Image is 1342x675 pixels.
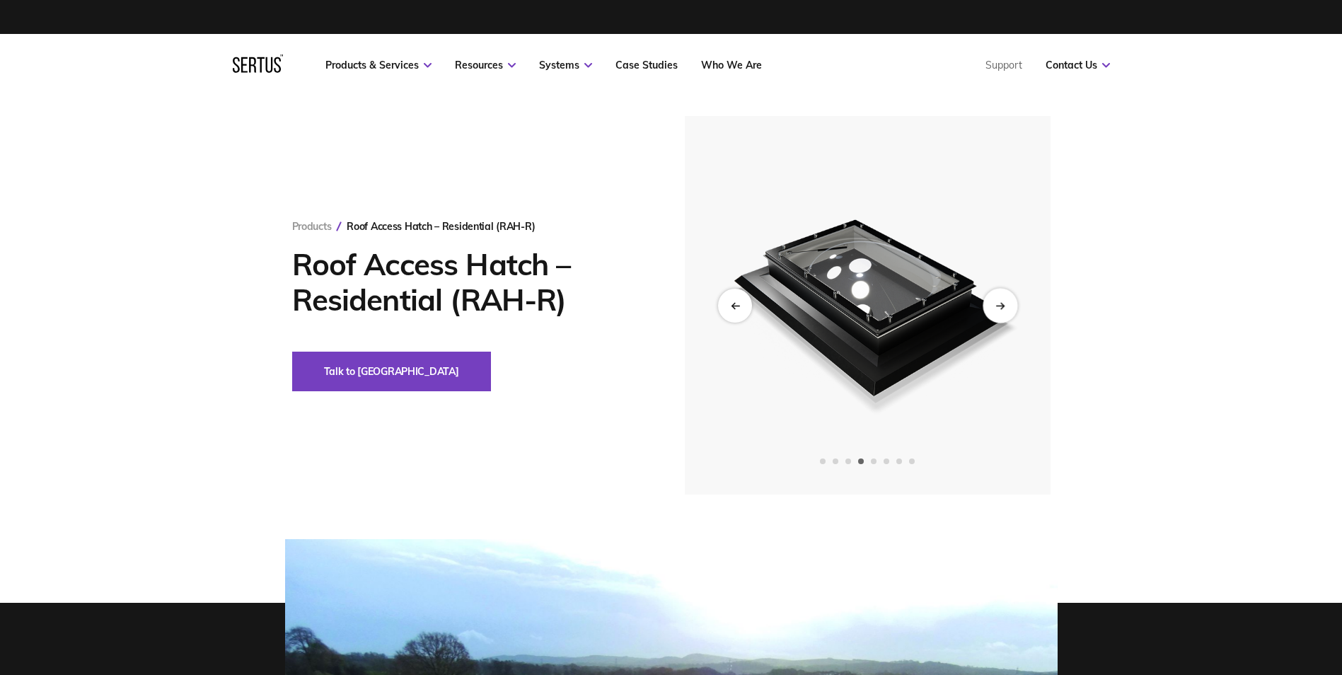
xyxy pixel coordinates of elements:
[539,59,592,71] a: Systems
[325,59,432,71] a: Products & Services
[909,458,915,464] span: Go to slide 8
[615,59,678,71] a: Case Studies
[985,59,1022,71] a: Support
[292,247,642,318] h1: Roof Access Hatch – Residential (RAH-R)
[845,458,851,464] span: Go to slide 3
[292,352,491,391] button: Talk to [GEOGRAPHIC_DATA]
[455,59,516,71] a: Resources
[983,288,1017,323] div: Next slide
[1046,59,1110,71] a: Contact Us
[833,458,838,464] span: Go to slide 2
[871,458,877,464] span: Go to slide 5
[820,458,826,464] span: Go to slide 1
[896,458,902,464] span: Go to slide 7
[718,289,752,323] div: Previous slide
[884,458,889,464] span: Go to slide 6
[292,220,332,233] a: Products
[701,59,762,71] a: Who We Are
